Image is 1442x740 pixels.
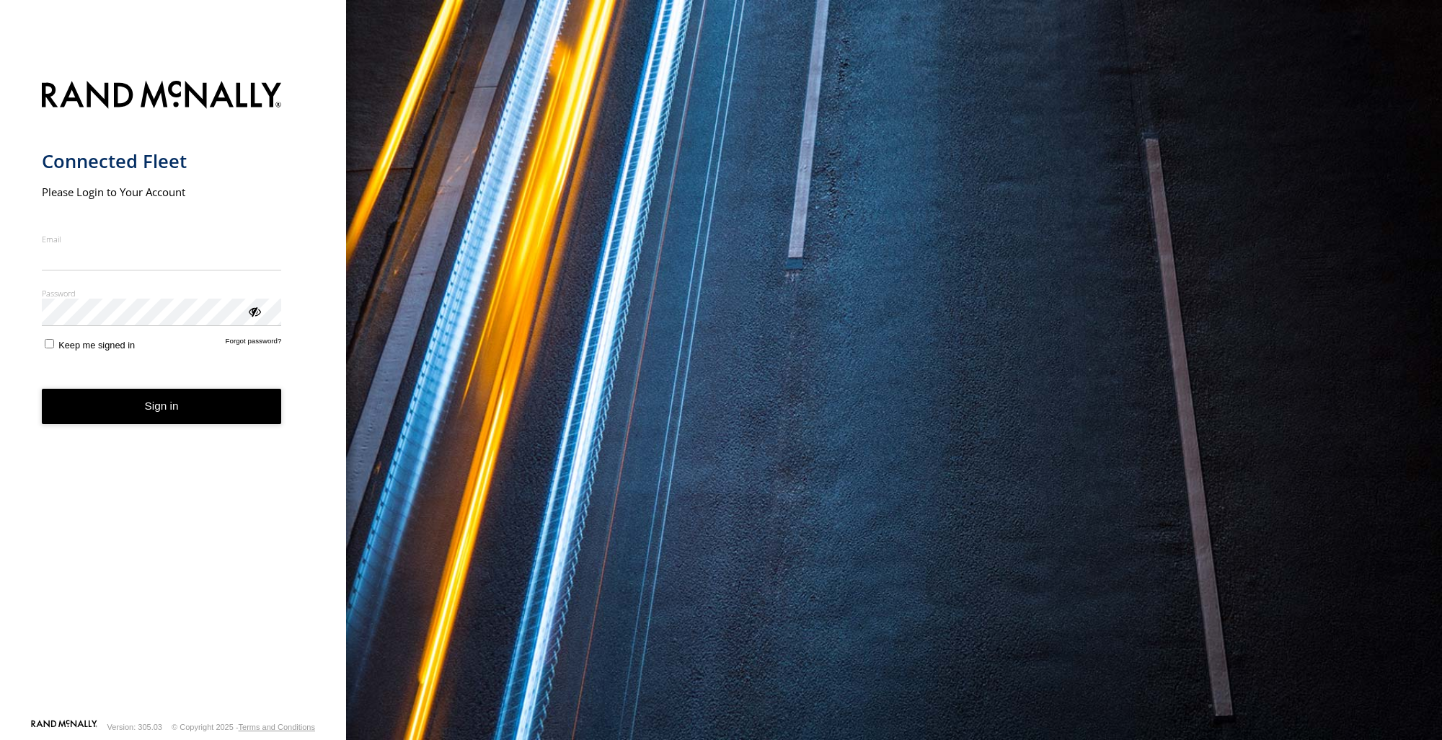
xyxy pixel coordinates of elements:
[42,234,282,245] label: Email
[239,723,315,731] a: Terms and Conditions
[42,78,282,115] img: Rand McNally
[45,339,54,348] input: Keep me signed in
[42,185,282,199] h2: Please Login to Your Account
[226,337,282,351] a: Forgot password?
[107,723,162,731] div: Version: 305.03
[247,304,261,318] div: ViewPassword
[42,288,282,299] label: Password
[58,340,135,351] span: Keep me signed in
[42,72,305,718] form: main
[42,389,282,424] button: Sign in
[42,149,282,173] h1: Connected Fleet
[172,723,315,731] div: © Copyright 2025 -
[31,720,97,734] a: Visit our Website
